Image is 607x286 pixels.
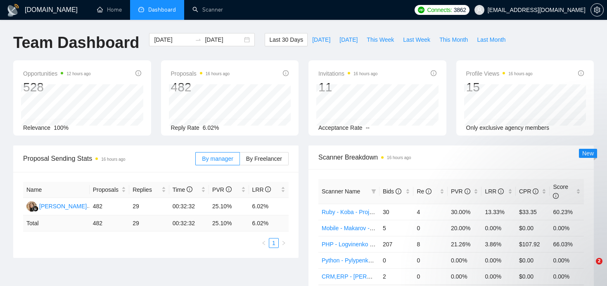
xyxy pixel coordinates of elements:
[54,124,69,131] span: 100%
[23,153,195,164] span: Proposal Sending Stats
[171,124,199,131] span: Reply Rate
[209,215,249,231] td: 25.10 %
[579,258,599,278] iframe: Intercom live chat
[418,7,424,13] img: upwork-logo.png
[279,238,289,248] li: Next Page
[226,186,232,192] span: info-circle
[322,188,360,195] span: Scanner Name
[90,182,129,198] th: Proposals
[281,241,286,245] span: right
[322,209,377,215] a: Ruby - Koba - Project
[413,204,448,220] td: 4
[23,182,90,198] th: Name
[596,258,602,265] span: 2
[205,35,242,44] input: End date
[362,33,398,46] button: This Week
[259,238,269,248] button: left
[477,7,482,13] span: user
[308,33,335,46] button: [DATE]
[413,220,448,236] td: 0
[173,186,192,193] span: Time
[66,71,90,76] time: 12 hours ago
[481,204,516,220] td: 13.33%
[171,79,230,95] div: 482
[138,7,144,12] span: dashboard
[249,198,289,215] td: 6.02%
[519,188,538,195] span: CPR
[195,36,202,43] span: swap-right
[133,185,159,194] span: Replies
[90,198,129,215] td: 482
[590,7,604,13] a: setting
[387,155,411,160] time: 16 hours ago
[465,188,470,194] span: info-circle
[26,201,37,212] img: KY
[481,268,516,284] td: 0.00%
[533,188,538,194] span: info-circle
[101,157,125,162] time: 16 hours ago
[590,3,604,17] button: setting
[23,124,50,131] span: Relevance
[283,70,289,76] span: info-circle
[318,152,584,162] span: Scanner Breakdown
[550,204,584,220] td: 60.23%
[379,204,414,220] td: 30
[366,124,370,131] span: --
[451,188,470,195] span: PVR
[339,35,358,44] span: [DATE]
[90,215,129,231] td: 482
[379,252,414,268] td: 0
[553,184,568,199] span: Score
[203,124,219,131] span: 6.02%
[578,70,584,76] span: info-circle
[202,155,233,162] span: By manager
[550,268,584,284] td: 0.00%
[582,150,594,157] span: New
[23,79,91,95] div: 528
[265,33,308,46] button: Last 30 Days
[431,70,436,76] span: info-circle
[477,35,505,44] span: Last Month
[367,35,394,44] span: This Week
[129,182,169,198] th: Replies
[398,33,435,46] button: Last Week
[269,35,303,44] span: Last 30 Days
[26,203,87,209] a: KY[PERSON_NAME]
[259,238,269,248] li: Previous Page
[249,215,289,231] td: 6.02 %
[39,202,87,211] div: [PERSON_NAME]
[318,79,377,95] div: 11
[23,69,91,79] span: Opportunities
[322,257,395,264] a: Python - Pylypenko - Project
[279,238,289,248] button: right
[318,124,363,131] span: Acceptance Rate
[353,71,377,76] time: 16 hours ago
[516,268,550,284] td: $0.00
[269,238,278,248] a: 1
[93,185,120,194] span: Proposals
[403,35,430,44] span: Last Week
[435,33,472,46] button: This Month
[454,5,466,14] span: 3862
[466,124,550,131] span: Only exclusive agency members
[195,36,202,43] span: to
[413,236,448,252] td: 8
[206,71,230,76] time: 16 hours ago
[396,188,401,194] span: info-circle
[97,6,122,13] a: homeHome
[472,33,510,46] button: Last Month
[209,198,249,215] td: 25.10%
[269,238,279,248] li: 1
[516,204,550,220] td: $33.35
[413,252,448,268] td: 0
[212,186,232,193] span: PVR
[591,7,603,13] span: setting
[171,69,230,79] span: Proposals
[135,70,141,76] span: info-circle
[252,186,271,193] span: LRR
[261,241,266,245] span: left
[169,215,209,231] td: 00:32:32
[379,268,414,284] td: 2
[370,185,378,198] span: filter
[466,79,533,95] div: 15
